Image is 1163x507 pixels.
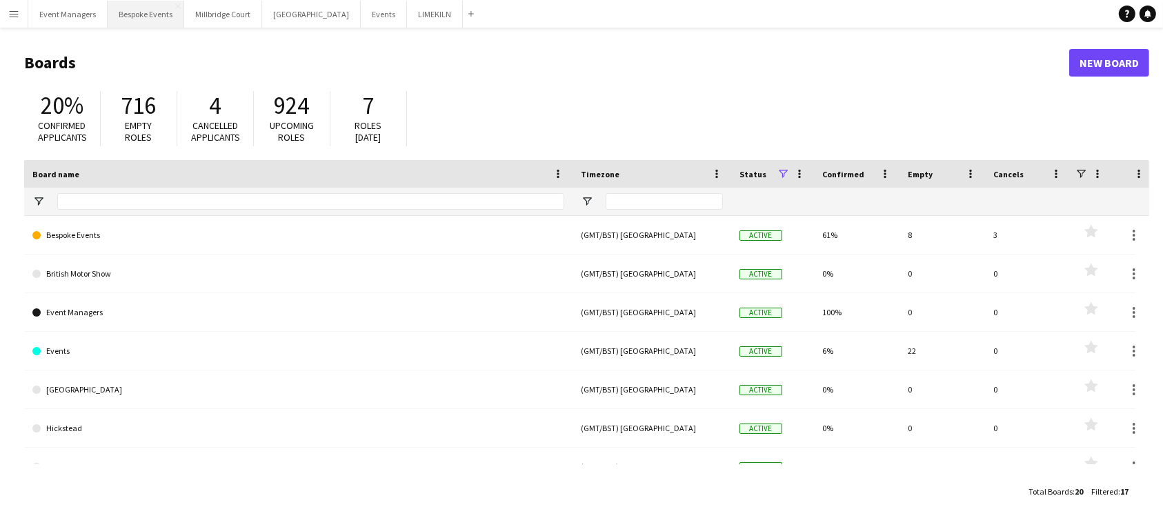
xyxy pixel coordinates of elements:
[1120,486,1129,497] span: 17
[899,216,985,254] div: 8
[108,1,184,28] button: Bespoke Events
[899,448,985,486] div: 170
[38,119,87,143] span: Confirmed applicants
[57,193,564,210] input: Board name Filter Input
[814,409,899,447] div: 0%
[814,370,899,408] div: 0%
[32,169,79,179] span: Board name
[985,409,1071,447] div: 0
[573,448,731,486] div: (GMT/BST) [GEOGRAPHIC_DATA]
[32,409,564,448] a: Hickstead
[814,293,899,331] div: 100%
[32,255,564,293] a: British Motor Show
[739,385,782,395] span: Active
[739,424,782,434] span: Active
[573,255,731,292] div: (GMT/BST) [GEOGRAPHIC_DATA]
[985,332,1071,370] div: 0
[1028,478,1083,505] div: :
[32,448,564,486] a: [GEOGRAPHIC_DATA]
[262,1,361,28] button: [GEOGRAPHIC_DATA]
[28,1,108,28] button: Event Managers
[573,216,731,254] div: (GMT/BST) [GEOGRAPHIC_DATA]
[899,255,985,292] div: 0
[899,293,985,331] div: 0
[606,193,723,210] input: Timezone Filter Input
[121,90,157,121] span: 716
[363,90,375,121] span: 7
[191,119,240,143] span: Cancelled applicants
[184,1,262,28] button: Millbridge Court
[1028,486,1073,497] span: Total Boards
[739,269,782,279] span: Active
[407,1,463,28] button: LIMEKILN
[581,169,619,179] span: Timezone
[985,370,1071,408] div: 0
[985,255,1071,292] div: 0
[985,293,1071,331] div: 0
[814,448,899,486] div: 28%
[822,169,864,179] span: Confirmed
[739,462,782,473] span: Active
[573,332,731,370] div: (GMT/BST) [GEOGRAPHIC_DATA]
[1091,486,1118,497] span: Filtered
[985,448,1071,486] div: 0
[32,216,564,255] a: Bespoke Events
[361,1,407,28] button: Events
[32,370,564,409] a: [GEOGRAPHIC_DATA]
[275,90,310,121] span: 924
[126,119,152,143] span: Empty roles
[1075,486,1083,497] span: 20
[985,216,1071,254] div: 3
[32,293,564,332] a: Event Managers
[355,119,382,143] span: Roles [DATE]
[41,90,83,121] span: 20%
[573,370,731,408] div: (GMT/BST) [GEOGRAPHIC_DATA]
[573,409,731,447] div: (GMT/BST) [GEOGRAPHIC_DATA]
[908,169,933,179] span: Empty
[32,195,45,208] button: Open Filter Menu
[1091,478,1129,505] div: :
[814,255,899,292] div: 0%
[210,90,221,121] span: 4
[581,195,593,208] button: Open Filter Menu
[814,332,899,370] div: 6%
[814,216,899,254] div: 61%
[739,308,782,318] span: Active
[1069,49,1149,77] a: New Board
[899,370,985,408] div: 0
[993,169,1024,179] span: Cancels
[739,346,782,357] span: Active
[739,230,782,241] span: Active
[899,409,985,447] div: 0
[739,169,766,179] span: Status
[270,119,314,143] span: Upcoming roles
[573,293,731,331] div: (GMT/BST) [GEOGRAPHIC_DATA]
[32,332,564,370] a: Events
[899,332,985,370] div: 22
[24,52,1069,73] h1: Boards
